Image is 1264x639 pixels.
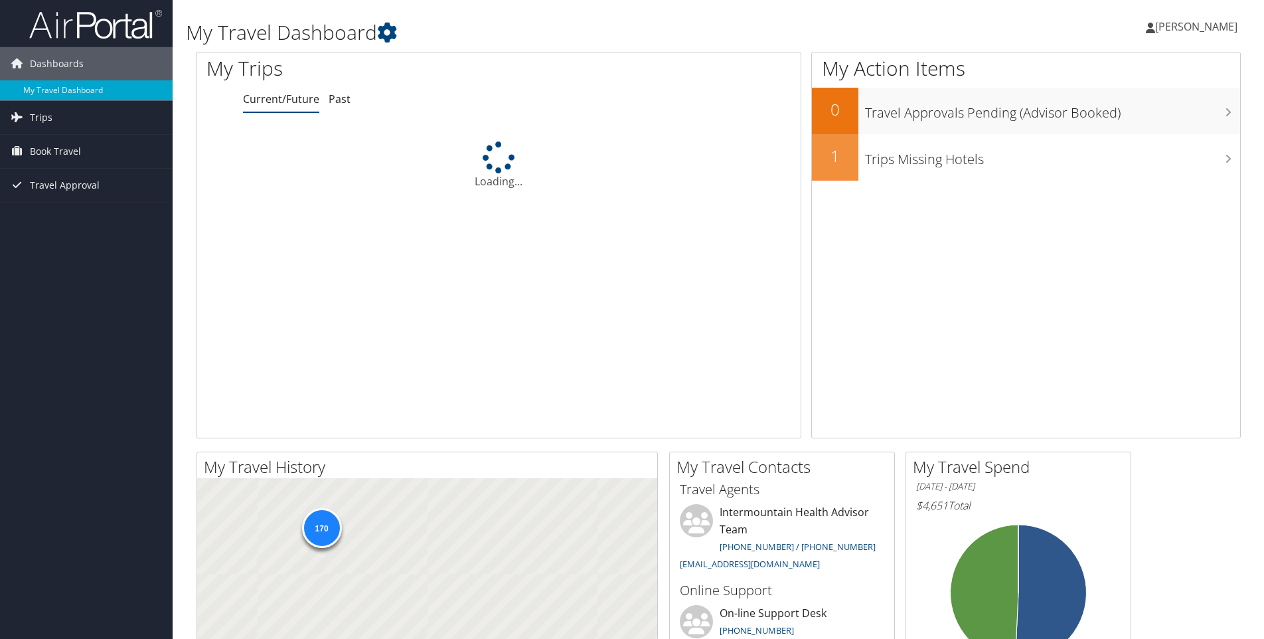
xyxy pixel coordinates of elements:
[812,134,1240,181] a: 1Trips Missing Hotels
[913,456,1131,478] h2: My Travel Spend
[30,135,81,168] span: Book Travel
[673,504,891,575] li: Intermountain Health Advisor Team
[720,624,794,636] a: [PHONE_NUMBER]
[1155,19,1237,34] span: [PERSON_NAME]
[720,541,876,553] a: [PHONE_NUMBER] / [PHONE_NUMBER]
[916,498,948,513] span: $4,651
[30,169,100,202] span: Travel Approval
[204,456,657,478] h2: My Travel History
[676,456,894,478] h2: My Travel Contacts
[865,97,1240,122] h3: Travel Approvals Pending (Advisor Booked)
[916,480,1121,493] h6: [DATE] - [DATE]
[680,581,884,600] h3: Online Support
[29,9,162,40] img: airportal-logo.png
[243,92,319,106] a: Current/Future
[329,92,351,106] a: Past
[197,141,801,189] div: Loading...
[186,19,896,46] h1: My Travel Dashboard
[812,54,1240,82] h1: My Action Items
[1146,7,1251,46] a: [PERSON_NAME]
[812,98,858,121] h2: 0
[680,558,820,570] a: [EMAIL_ADDRESS][DOMAIN_NAME]
[30,47,84,80] span: Dashboards
[865,143,1240,169] h3: Trips Missing Hotels
[206,54,539,82] h1: My Trips
[916,498,1121,513] h6: Total
[680,480,884,499] h3: Travel Agents
[812,88,1240,134] a: 0Travel Approvals Pending (Advisor Booked)
[30,101,52,134] span: Trips
[301,508,341,548] div: 170
[812,145,858,167] h2: 1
